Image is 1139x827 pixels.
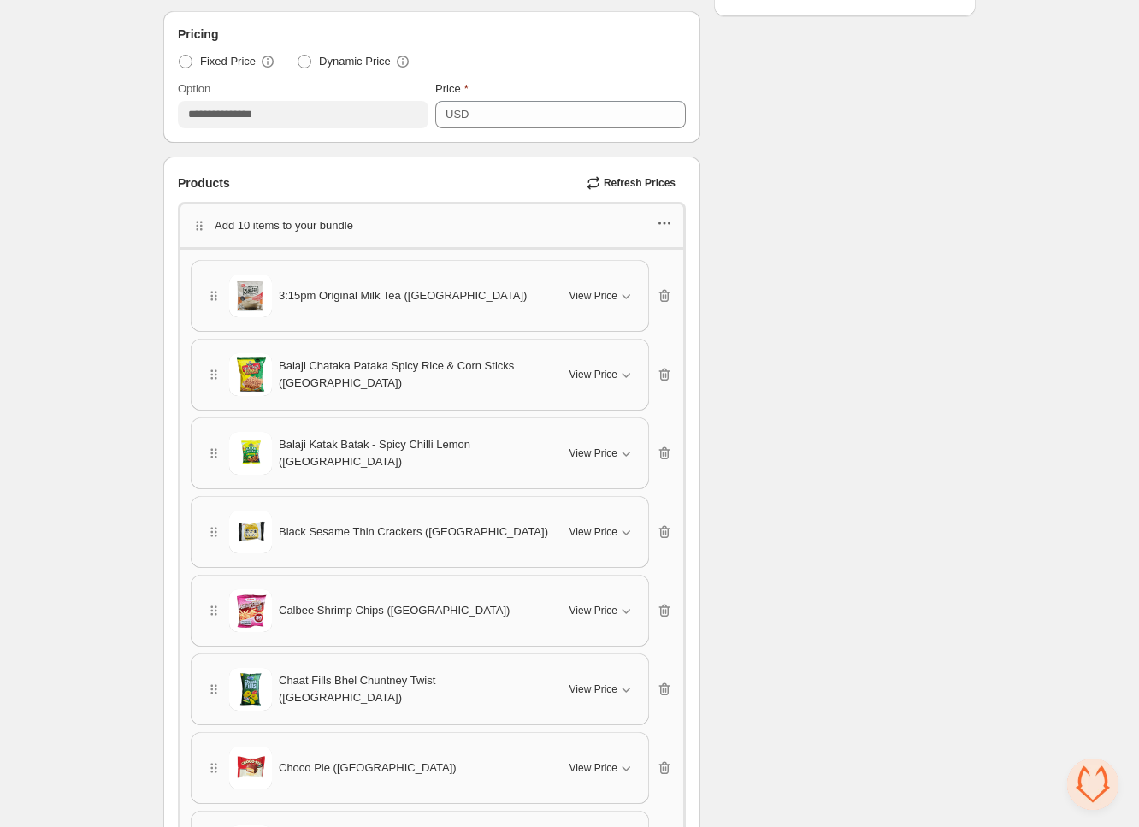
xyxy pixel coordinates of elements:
span: View Price [569,289,617,303]
span: Pricing [178,26,218,43]
span: View Price [569,604,617,617]
button: View Price [559,754,645,782]
label: Option [178,80,210,97]
span: View Price [569,761,617,775]
a: Open chat [1067,759,1118,810]
span: View Price [569,446,617,460]
img: Calbee Shrimp Chips (Japan) [229,589,272,632]
button: Refresh Prices [580,171,686,195]
span: Balaji Katak Batak - Spicy Chilli Lemon ([GEOGRAPHIC_DATA]) [279,436,549,470]
button: View Price [559,676,645,703]
span: Fixed Price [200,53,256,70]
button: View Price [559,597,645,624]
span: View Price [569,682,617,696]
span: Products [178,174,230,192]
p: Add 10 items to your bundle [215,217,353,234]
span: Chaat Fills Bhel Chuntney Twist ([GEOGRAPHIC_DATA]) [279,672,549,706]
button: View Price [559,440,645,467]
button: View Price [559,282,645,310]
div: USD [446,106,469,123]
button: View Price [559,361,645,388]
span: View Price [569,368,617,381]
img: Choco Pie (South Korea) [229,747,272,789]
img: Chaat Fills Bhel Chuntney Twist (India) [229,668,272,711]
label: Price [435,80,469,97]
button: View Price [559,518,645,546]
span: Refresh Prices [604,176,676,190]
span: Choco Pie ([GEOGRAPHIC_DATA]) [279,759,457,777]
img: Black Sesame Thin Crackers (China) [229,511,272,553]
span: 3:15pm Original Milk Tea ([GEOGRAPHIC_DATA]) [279,287,527,304]
span: Calbee Shrimp Chips ([GEOGRAPHIC_DATA]) [279,602,510,619]
span: Black Sesame Thin Crackers ([GEOGRAPHIC_DATA]) [279,523,548,541]
span: View Price [569,525,617,539]
span: Dynamic Price [319,53,391,70]
span: Balaji Chataka Pataka Spicy Rice & Corn Sticks ([GEOGRAPHIC_DATA]) [279,357,549,392]
img: Balaji Chataka Pataka Spicy Rice & Corn Sticks (India) [229,353,272,396]
img: 3:15pm Original Milk Tea (Taiwan) [229,275,272,317]
img: Balaji Katak Batak - Spicy Chilli Lemon (India) [229,432,272,475]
